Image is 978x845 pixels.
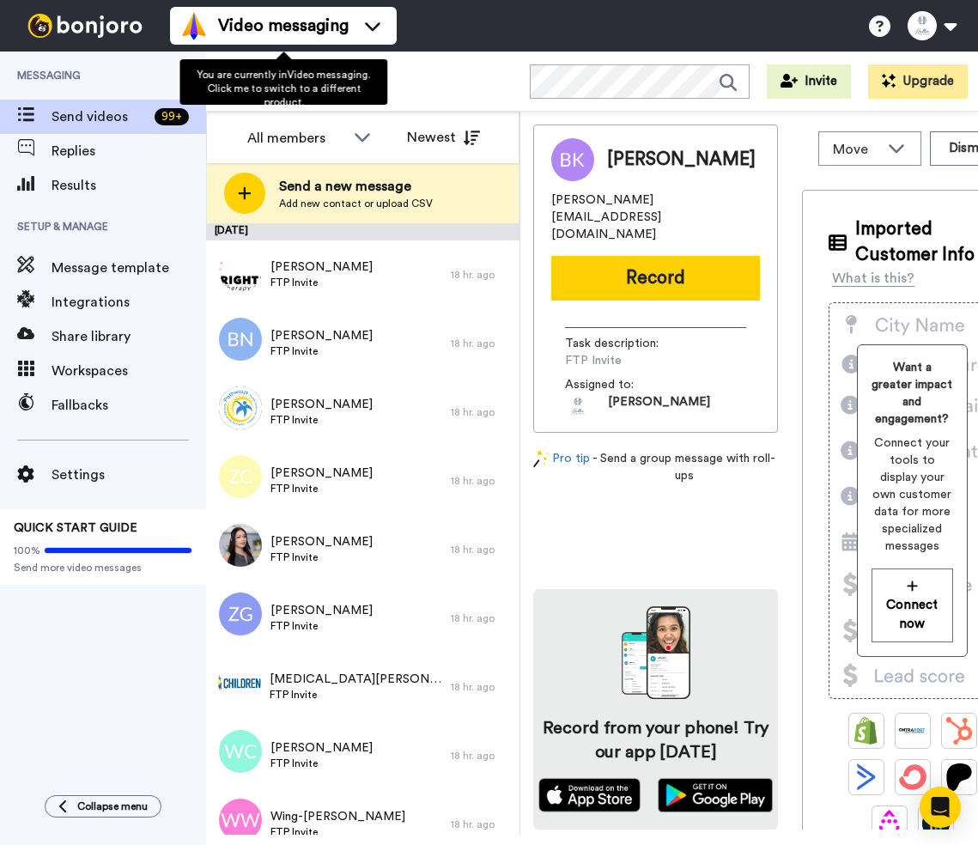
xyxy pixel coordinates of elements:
img: 50c8870c-742a-4671-b9fd-180805bdc4b7.jpg [219,524,262,567]
div: 18 hr. ago [451,611,511,625]
span: Share library [52,326,206,347]
span: Assigned to: [565,376,685,393]
span: Collapse menu [77,799,148,813]
span: FTP Invite [270,344,373,358]
img: b02c0ff9-e0df-4537-a045-96a6e0443d28.png [219,386,262,429]
span: [PERSON_NAME] [270,739,373,757]
span: You are currently in Video messaging . Click me to switch to a different product. [197,70,370,107]
div: 18 hr. ago [451,749,511,763]
span: [PERSON_NAME] [270,602,373,619]
span: Send more video messages [14,561,192,574]
span: FTP Invite [270,276,373,289]
span: FTP Invite [270,757,373,770]
img: ww.png [219,799,262,842]
span: [PERSON_NAME] [270,327,373,344]
span: FTP Invite [270,482,373,495]
img: bj-logo-header-white.svg [21,14,149,38]
span: Connect your tools to display your own customer data for more specialized messages [872,435,953,555]
span: Task description : [565,335,685,352]
button: Newest [394,120,493,155]
span: Wing-[PERSON_NAME] [270,808,405,825]
span: [PERSON_NAME] [607,147,756,173]
span: Video messaging [218,14,349,38]
button: Record [551,256,760,301]
span: Integrations [52,292,206,313]
span: Add new contact or upload CSV [279,197,433,210]
span: [PERSON_NAME] [270,396,373,413]
img: zg.png [219,593,262,635]
img: ConvertKit [899,763,926,791]
span: FTP Invite [270,688,442,702]
span: [PERSON_NAME] [270,533,373,550]
img: 0cdba2d7-1443-4677-9691-2502d3c84570-1758059421.jpg [565,393,591,419]
img: Image of Bailey Koshatka [551,138,594,181]
span: [PERSON_NAME] [270,465,373,482]
span: [MEDICAL_DATA][PERSON_NAME] [270,671,442,688]
img: bn.png [219,318,262,361]
span: Send videos [52,106,148,127]
img: e51c9866-b7f4-4be8-8a09-c39020af0677.png [218,661,261,704]
img: Shopify [853,717,880,745]
span: 100% [14,544,40,557]
span: FTP Invite [565,352,728,369]
div: [DATE] [206,223,519,240]
span: Send a new message [279,176,433,197]
div: 18 hr. ago [451,818,511,831]
div: 18 hr. ago [451,474,511,488]
div: 99 + [155,108,189,125]
span: QUICK START GUIDE [14,522,137,534]
img: Ontraport [899,717,926,745]
button: Invite [767,64,851,99]
span: [PERSON_NAME][EMAIL_ADDRESS][DOMAIN_NAME] [551,191,760,243]
img: 6927710f-b652-492e-a10d-7a9ac4004bc5.jpg [219,249,262,292]
div: Open Intercom Messenger [920,787,961,828]
div: 18 hr. ago [451,405,511,419]
a: Pro tip [533,450,590,484]
img: appstore [538,778,641,812]
div: 18 hr. ago [451,680,511,694]
span: FTP Invite [270,550,373,564]
button: Collapse menu [45,795,161,818]
span: Move [833,139,879,160]
span: Fallbacks [52,395,206,416]
span: Message template [52,258,206,278]
span: [PERSON_NAME] [608,393,710,419]
button: Connect now [872,568,953,642]
img: vm-color.svg [180,12,208,40]
img: ActiveCampaign [853,763,880,791]
span: Replies [52,141,206,161]
img: zc.png [219,455,262,498]
img: Patreon [945,763,973,791]
img: playstore [658,778,774,812]
div: All members [247,128,345,149]
img: magic-wand.svg [533,450,549,468]
div: 18 hr. ago [451,268,511,282]
span: [PERSON_NAME] [270,258,373,276]
div: What is this? [832,268,914,289]
span: Want a greater impact and engagement? [872,359,953,428]
div: - Send a group message with roll-ups [533,450,778,484]
h4: Record from your phone! Try our app [DATE] [538,716,773,764]
button: Upgrade [868,64,968,99]
span: Workspaces [52,361,206,381]
img: Drip [876,810,903,837]
div: 18 hr. ago [451,543,511,556]
span: FTP Invite [270,413,373,427]
img: download [622,606,690,699]
span: Results [52,175,206,196]
span: Settings [52,465,206,485]
div: 18 hr. ago [451,337,511,350]
span: FTP Invite [270,619,373,633]
img: wc.png [219,730,262,773]
img: Hubspot [945,717,973,745]
span: FTP Invite [270,825,405,839]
